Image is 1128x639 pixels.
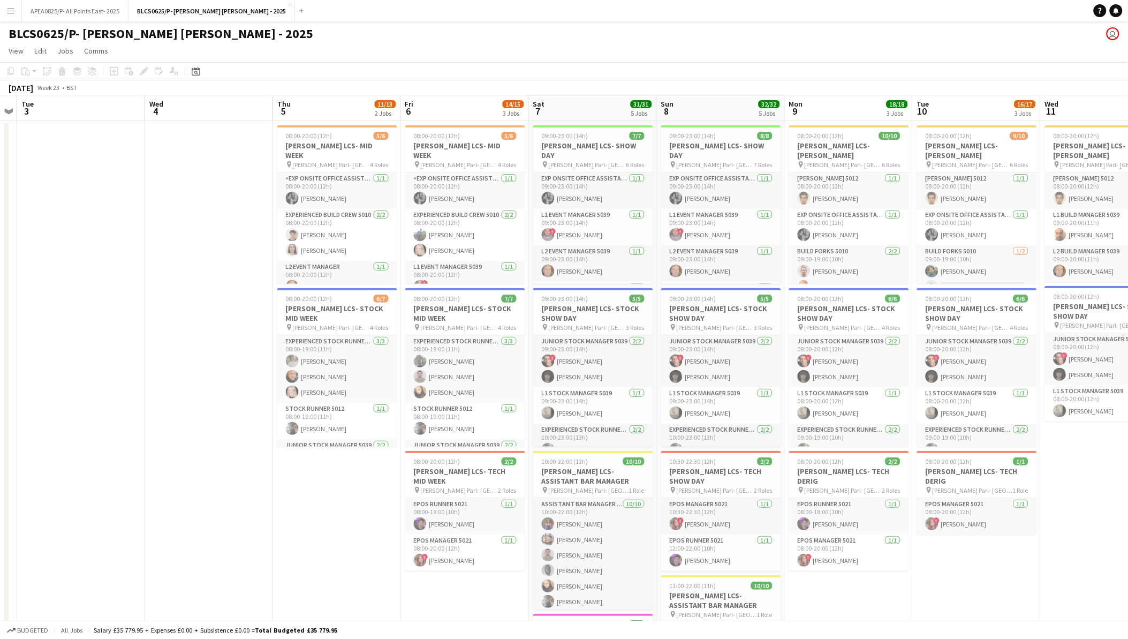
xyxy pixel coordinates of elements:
[1107,27,1119,40] app-user-avatar: Elizabeth Ramirez Baca
[80,44,112,58] a: Comms
[30,44,51,58] a: Edit
[17,627,48,634] span: Budgeted
[59,626,85,634] span: All jobs
[22,1,128,21] button: APEA0825/P- All Points East- 2025
[9,46,24,56] span: View
[34,46,47,56] span: Edit
[66,84,77,92] div: BST
[4,44,28,58] a: View
[9,26,313,42] h1: BLCS0625/P- [PERSON_NAME] [PERSON_NAME] - 2025
[255,626,337,634] span: Total Budgeted £35 779.95
[9,82,33,93] div: [DATE]
[5,625,50,636] button: Budgeted
[35,84,62,92] span: Week 23
[57,46,73,56] span: Jobs
[84,46,108,56] span: Comms
[53,44,78,58] a: Jobs
[128,1,295,21] button: BLCS0625/P- [PERSON_NAME] [PERSON_NAME] - 2025
[94,626,337,634] div: Salary £35 779.95 + Expenses £0.00 + Subsistence £0.00 =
